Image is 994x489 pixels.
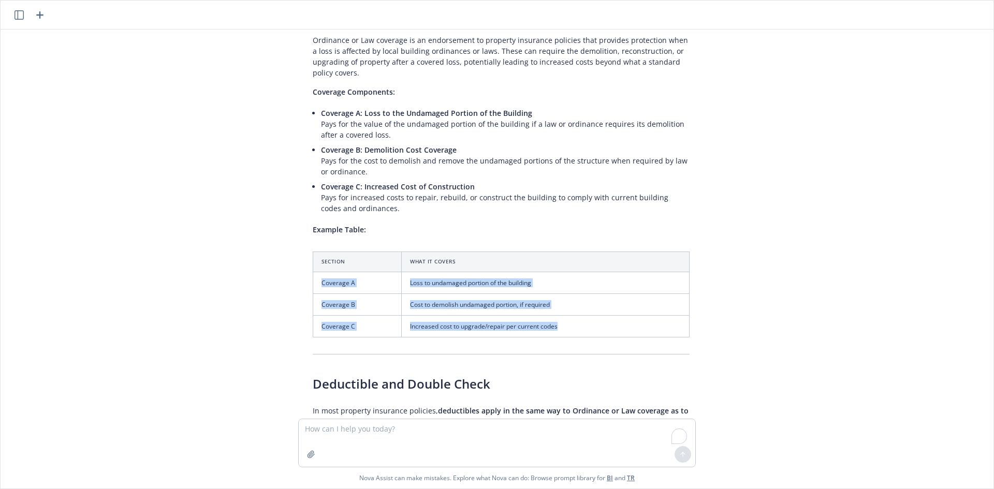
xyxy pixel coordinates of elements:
[313,87,395,97] span: Coverage Components:
[313,293,402,315] td: Coverage B
[402,315,690,337] td: Increased cost to upgrade/repair per current codes
[313,35,690,78] p: Ordinance or Law coverage is an endorsement to property insurance policies that provides protecti...
[402,252,690,272] th: What It Covers
[627,473,635,482] a: TR
[321,144,690,177] p: Pays for the cost to demolish and remove the undamaged portions of the structure when required by...
[313,225,366,234] span: Example Table:
[321,182,475,191] span: Coverage C: Increased Cost of Construction
[299,419,695,467] textarea: To enrich screen reader interactions, please activate Accessibility in Grammarly extension settings
[313,406,689,426] span: deductibles apply in the same way to Ordinance or Law coverage as to the main policy
[321,181,690,214] p: Pays for increased costs to repair, rebuild, or construct the building to comply with current bui...
[313,375,690,393] h3: Deductible and Double Check
[313,315,402,337] td: Coverage C
[313,252,402,272] th: Section
[321,108,532,118] span: Coverage A: Loss to the Undamaged Portion of the Building
[321,108,690,140] p: Pays for the value of the undamaged portion of the building if a law or ordinance requires its de...
[607,473,613,482] a: BI
[359,467,635,488] span: Nova Assist can make mistakes. Explore what Nova can do: Browse prompt library for and
[402,293,690,315] td: Cost to demolish undamaged portion, if required
[321,145,457,155] span: Coverage B: Demolition Cost Coverage
[313,405,690,438] p: In most property insurance policies, (typically applying per occurrence). However, deductibles an...
[313,272,402,293] td: Coverage A
[402,272,690,293] td: Loss to undamaged portion of the building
